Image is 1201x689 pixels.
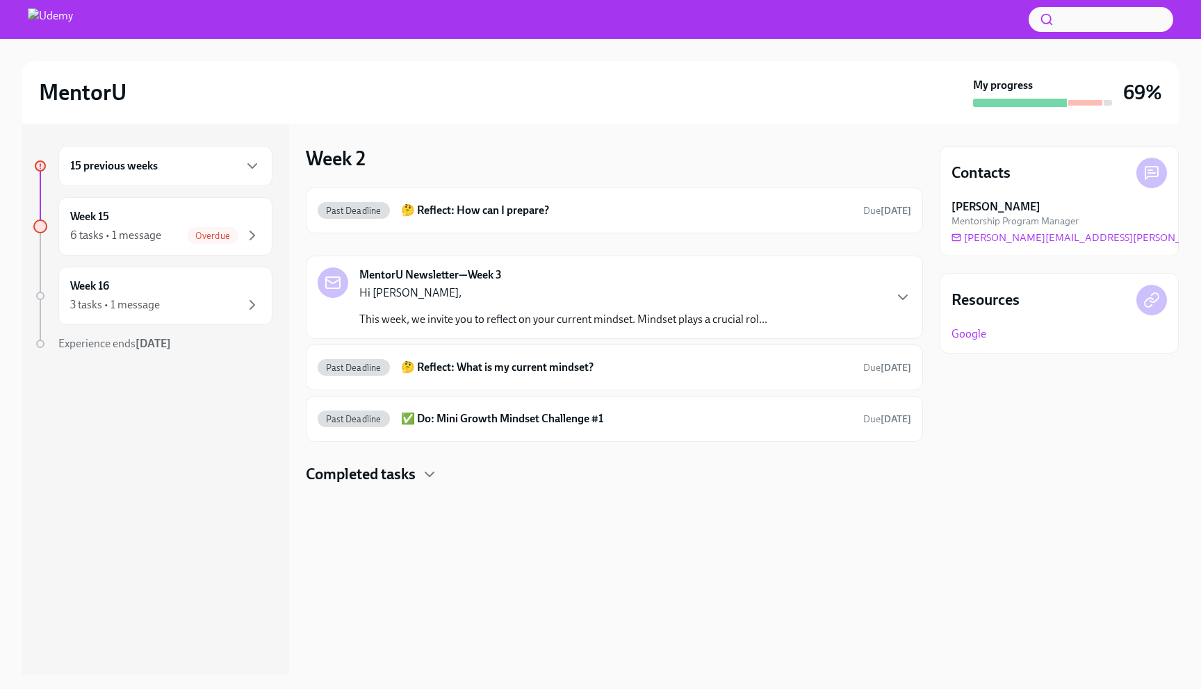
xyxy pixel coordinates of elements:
[318,356,911,379] a: Past Deadline🤔 Reflect: What is my current mindset?Due[DATE]
[951,215,1079,228] span: Mentorship Program Manager
[70,279,109,294] h6: Week 16
[401,360,852,375] h6: 🤔 Reflect: What is my current mindset?
[58,337,171,350] span: Experience ends
[973,78,1033,93] strong: My progress
[951,199,1040,215] strong: [PERSON_NAME]
[187,231,238,241] span: Overdue
[306,146,366,171] h3: Week 2
[863,361,911,374] span: June 21st, 2025 09:30
[863,204,911,217] span: June 14th, 2025 09:30
[863,413,911,425] span: Due
[318,363,390,373] span: Past Deadline
[318,408,911,430] a: Past Deadline✅ Do: Mini Growth Mindset Challenge #1Due[DATE]
[359,267,502,283] strong: MentorU Newsletter—Week 3
[318,206,390,216] span: Past Deadline
[70,228,161,243] div: 6 tasks • 1 message
[359,312,767,327] p: This week, we invite you to reflect on your current mindset. Mindset plays a crucial rol...
[39,78,126,106] h2: MentorU
[70,209,109,224] h6: Week 15
[881,205,911,217] strong: [DATE]
[951,163,1011,183] h4: Contacts
[33,267,272,325] a: Week 163 tasks • 1 message
[318,414,390,424] span: Past Deadline
[70,158,158,174] h6: 15 previous weeks
[1123,80,1162,105] h3: 69%
[863,205,911,217] span: Due
[33,197,272,256] a: Week 156 tasks • 1 messageOverdue
[318,199,911,222] a: Past Deadline🤔 Reflect: How can I prepare?Due[DATE]
[58,146,272,186] div: 15 previous weeks
[401,411,852,426] h6: ✅ Do: Mini Growth Mindset Challenge #1
[881,362,911,374] strong: [DATE]
[70,297,160,313] div: 3 tasks • 1 message
[359,285,767,301] p: Hi [PERSON_NAME],
[881,413,911,425] strong: [DATE]
[306,464,923,485] div: Completed tasks
[863,362,911,374] span: Due
[951,290,1020,310] h4: Resources
[951,326,986,342] a: Google
[28,8,73,31] img: Udemy
[136,337,171,350] strong: [DATE]
[401,203,852,218] h6: 🤔 Reflect: How can I prepare?
[306,464,416,485] h4: Completed tasks
[863,413,911,426] span: June 21st, 2025 09:30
